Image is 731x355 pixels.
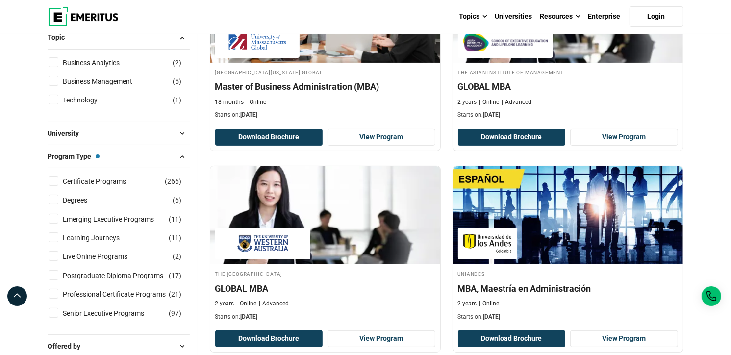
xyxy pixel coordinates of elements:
[215,269,435,278] h4: The [GEOGRAPHIC_DATA]
[220,31,295,53] img: University of Massachusetts Global
[458,80,678,93] h4: GLOBAL MBA
[169,214,182,225] span: ( )
[458,282,678,295] h4: MBA, Maestría en Administración
[483,313,501,320] span: [DATE]
[169,289,182,300] span: ( )
[483,111,501,118] span: [DATE]
[458,129,566,146] button: Download Brochure
[176,196,179,204] span: 6
[63,95,118,105] a: Technology
[48,339,190,354] button: Offered by
[458,313,678,321] p: Starts on:
[458,300,477,308] p: 2 years
[63,270,183,281] a: Postgraduate Diploma Programs
[173,195,182,205] span: ( )
[63,232,140,243] a: Learning Journeys
[247,98,267,106] p: Online
[463,232,512,254] img: Uniandes
[63,176,146,187] a: Certificate Programs
[479,98,500,106] p: Online
[172,290,179,298] span: 21
[215,111,435,119] p: Starts on:
[63,214,174,225] a: Emerging Executive Programs
[479,300,500,308] p: Online
[453,166,683,326] a: Business Management Course by Uniandes - October 27, 2025 Uniandes Uniandes MBA, Maestría en Admi...
[458,330,566,347] button: Download Brochure
[210,166,440,264] img: GLOBAL MBA | Online Business Management Course
[502,98,532,106] p: Advanced
[169,232,182,243] span: ( )
[168,177,179,185] span: 266
[172,215,179,223] span: 11
[48,151,100,162] span: Program Type
[215,68,435,76] h4: [GEOGRAPHIC_DATA][US_STATE] Global
[63,195,107,205] a: Degrees
[172,309,179,317] span: 97
[210,166,440,326] a: Business Management Course by The University of Western Australia - September 30, 2025 The Univer...
[215,129,323,146] button: Download Brochure
[63,289,186,300] a: Professional Certificate Programs
[176,253,179,260] span: 2
[173,251,182,262] span: ( )
[215,313,435,321] p: Starts on:
[215,300,234,308] p: 2 years
[63,251,148,262] a: Live Online Programs
[173,76,182,87] span: ( )
[48,341,89,352] span: Offered by
[458,111,678,119] p: Starts on:
[241,313,258,320] span: [DATE]
[630,6,683,27] a: Login
[328,129,435,146] a: View Program
[169,308,182,319] span: ( )
[259,300,289,308] p: Advanced
[458,68,678,76] h4: The Asian Institute of Management
[172,272,179,279] span: 17
[173,57,182,68] span: ( )
[173,95,182,105] span: ( )
[176,59,179,67] span: 2
[63,57,140,68] a: Business Analytics
[237,300,257,308] p: Online
[241,111,258,118] span: [DATE]
[463,31,548,53] img: The Asian Institute of Management
[48,149,190,164] button: Program Type
[63,76,152,87] a: Business Management
[48,128,87,139] span: University
[63,308,164,319] a: Senior Executive Programs
[453,166,683,264] img: MBA, Maestría en Administración | Online Business Management Course
[172,234,179,242] span: 11
[165,176,182,187] span: ( )
[328,330,435,347] a: View Program
[570,330,678,347] a: View Program
[176,96,179,104] span: 1
[458,98,477,106] p: 2 years
[48,30,190,45] button: Topic
[215,330,323,347] button: Download Brochure
[215,80,435,93] h4: Master of Business Administration (MBA)
[215,282,435,295] h4: GLOBAL MBA
[48,126,190,141] button: University
[176,77,179,85] span: 5
[220,232,305,254] img: The University of Western Australia
[458,269,678,278] h4: Uniandes
[169,270,182,281] span: ( )
[48,32,73,43] span: Topic
[570,129,678,146] a: View Program
[215,98,244,106] p: 18 months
